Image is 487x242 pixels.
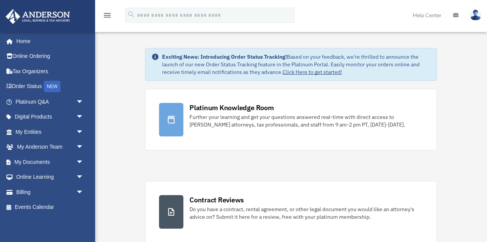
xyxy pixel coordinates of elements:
[189,195,244,205] div: Contract Reviews
[76,184,91,200] span: arrow_drop_down
[189,113,423,128] div: Further your learning and get your questions answered real-time with direct access to [PERSON_NAM...
[470,10,481,21] img: User Pic
[76,170,91,185] span: arrow_drop_down
[103,13,112,20] a: menu
[3,9,72,24] img: Anderson Advisors Platinum Portal
[76,124,91,140] span: arrow_drop_down
[189,103,274,112] div: Platinum Knowledge Room
[5,49,95,64] a: Online Ordering
[162,53,431,76] div: Based on your feedback, we're thrilled to announce the launch of our new Order Status Tracking fe...
[162,53,287,60] strong: Exciting News: Introducing Order Status Tracking!
[76,154,91,170] span: arrow_drop_down
[5,184,95,200] a: Billingarrow_drop_down
[5,200,95,215] a: Events Calendar
[127,10,135,19] i: search
[5,124,95,139] a: My Entitiesarrow_drop_down
[76,94,91,110] span: arrow_drop_down
[5,34,91,49] a: Home
[103,11,112,20] i: menu
[44,81,60,92] div: NEW
[5,154,95,170] a: My Documentsarrow_drop_down
[5,139,95,155] a: My Anderson Teamarrow_drop_down
[76,109,91,125] span: arrow_drop_down
[5,64,95,79] a: Tax Organizers
[5,94,95,109] a: Platinum Q&Aarrow_drop_down
[283,69,342,75] a: Click Here to get started!
[145,89,437,151] a: Platinum Knowledge Room Further your learning and get your questions answered real-time with dire...
[5,109,95,125] a: Digital Productsarrow_drop_down
[76,139,91,155] span: arrow_drop_down
[189,205,423,221] div: Do you have a contract, rental agreement, or other legal document you would like an attorney's ad...
[5,170,95,185] a: Online Learningarrow_drop_down
[5,79,95,95] a: Order StatusNEW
